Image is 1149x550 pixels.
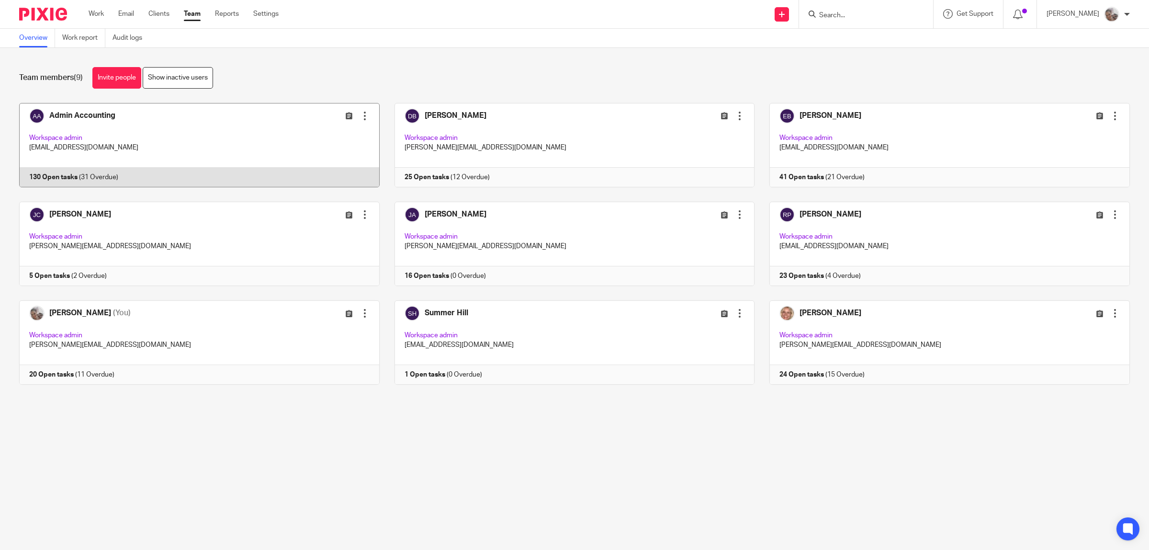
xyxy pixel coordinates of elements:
[113,29,149,47] a: Audit logs
[62,29,105,47] a: Work report
[92,67,141,89] a: Invite people
[74,74,83,81] span: (9)
[1104,7,1119,22] img: me.jpg
[143,67,213,89] a: Show inactive users
[253,9,279,19] a: Settings
[118,9,134,19] a: Email
[184,9,201,19] a: Team
[148,9,169,19] a: Clients
[818,11,904,20] input: Search
[89,9,104,19] a: Work
[957,11,993,17] span: Get Support
[19,73,83,83] h1: Team members
[19,8,67,21] img: Pixie
[215,9,239,19] a: Reports
[1047,9,1099,19] p: [PERSON_NAME]
[19,29,55,47] a: Overview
